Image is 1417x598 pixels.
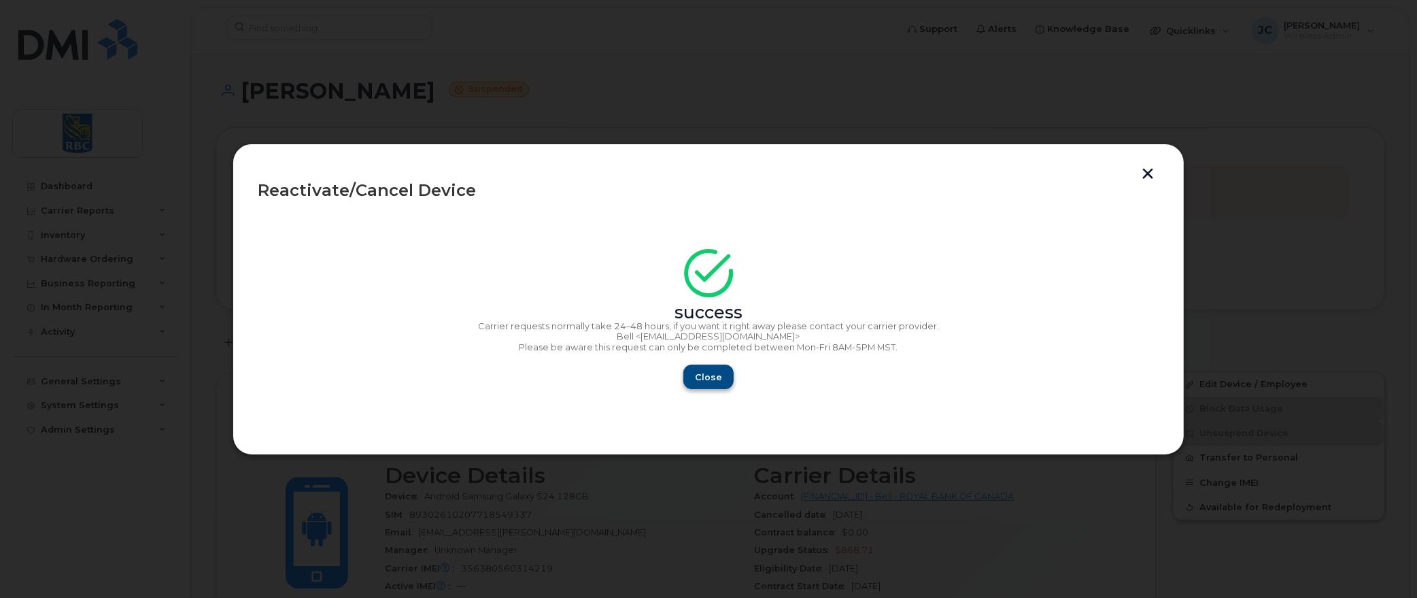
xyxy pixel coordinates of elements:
div: Reactivate/Cancel Device [258,182,1159,199]
button: Close [683,365,734,389]
div: success [258,308,1159,318]
span: Close [695,371,722,384]
p: Bell <[EMAIL_ADDRESS][DOMAIN_NAME]> [258,331,1159,342]
p: Please be aware this request can only be completed between Mon-Fri 8AM-5PM MST. [258,342,1159,353]
p: Carrier requests normally take 24–48 hours, if you want it right away please contact your carrier... [258,321,1159,332]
